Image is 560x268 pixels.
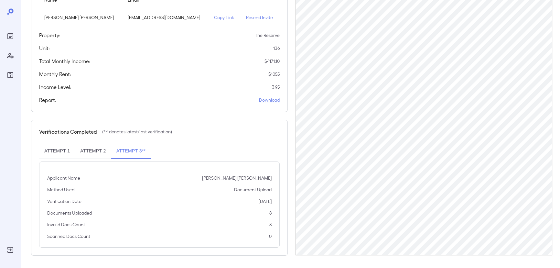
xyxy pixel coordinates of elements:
div: Manage Users [5,50,16,61]
p: [PERSON_NAME] [PERSON_NAME] [202,175,272,181]
p: [PERSON_NAME] [PERSON_NAME] [44,14,117,21]
p: Document Upload [234,186,272,193]
a: Download [259,97,280,103]
p: Resend Invite [246,14,275,21]
h5: Verifications Completed [39,128,97,136]
p: Invalid Docs Count [47,221,85,228]
h5: Total Monthly Income: [39,57,90,65]
button: Attempt 3** [111,143,151,159]
p: (** denotes latest/last verification) [102,128,172,135]
p: [DATE] [259,198,272,205]
p: Applicant Name [47,175,80,181]
button: Attempt 1 [39,143,75,159]
p: Scanned Docs Count [47,233,90,240]
h5: Report: [39,96,56,104]
h5: Property: [39,31,60,39]
h5: Monthly Rent: [39,70,71,78]
p: 0 [269,233,272,240]
p: 3.95 [272,84,280,90]
p: Method Used [47,186,74,193]
p: The Reserve [255,32,280,39]
div: Reports [5,31,16,41]
div: Log Out [5,245,16,255]
p: $ 1055 [268,71,280,77]
p: [EMAIL_ADDRESS][DOMAIN_NAME] [128,14,204,21]
p: Documents Uploaded [47,210,92,216]
p: Copy Link [214,14,235,21]
p: 8 [269,221,272,228]
h5: Unit: [39,44,50,52]
button: Attempt 2 [75,143,111,159]
p: Verification Date [47,198,81,205]
p: $ 4171.10 [264,58,280,64]
div: FAQ [5,70,16,80]
h5: Income Level: [39,83,71,91]
p: 8 [269,210,272,216]
p: 136 [273,45,280,51]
